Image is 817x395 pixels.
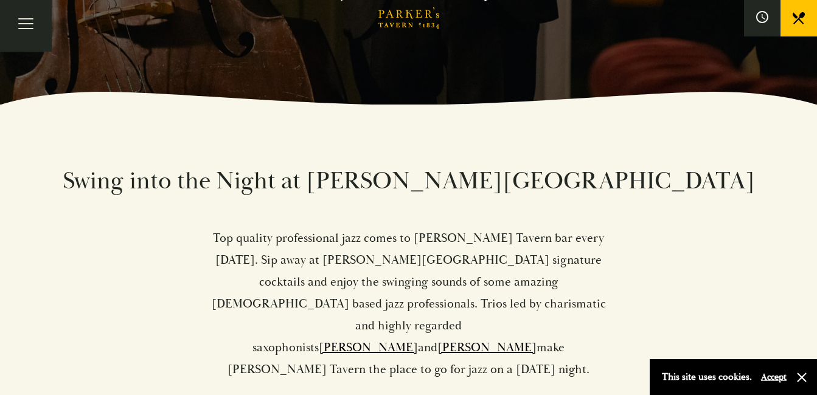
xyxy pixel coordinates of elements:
[662,368,752,386] p: This site uses cookies.
[210,227,608,380] p: Top quality professional jazz comes to [PERSON_NAME] Tavern bar every [DATE]. Sip away at [PERSON...
[761,371,787,383] button: Accept
[319,340,418,355] a: [PERSON_NAME]
[62,165,756,197] h2: Swing into the Night at [PERSON_NAME][GEOGRAPHIC_DATA]
[437,340,537,355] a: [PERSON_NAME]
[796,371,808,383] button: Close and accept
